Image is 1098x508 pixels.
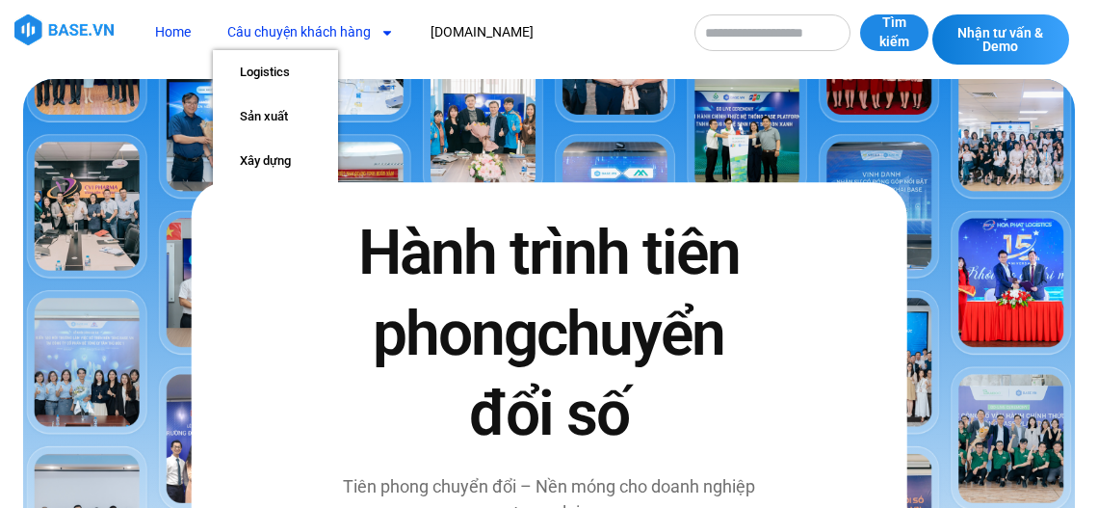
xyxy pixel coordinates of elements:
span: Tìm kiếm [879,13,909,51]
a: Sản xuất [213,94,338,139]
button: Tìm kiếm [860,14,928,51]
h2: Hành trình tiên phong [340,214,759,455]
a: Câu chuyện khách hàng [213,14,408,50]
ul: Câu chuyện khách hàng [213,50,338,361]
a: [DOMAIN_NAME] [416,14,548,50]
a: Home [141,14,205,50]
span: Nhận tư vấn & Demo [952,26,1050,53]
nav: Menu [141,14,675,50]
a: Logistics [213,50,338,94]
a: Xây dựng [213,139,338,183]
a: Nhận tư vấn & Demo [932,14,1069,65]
span: chuyển đổi số [469,298,725,450]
